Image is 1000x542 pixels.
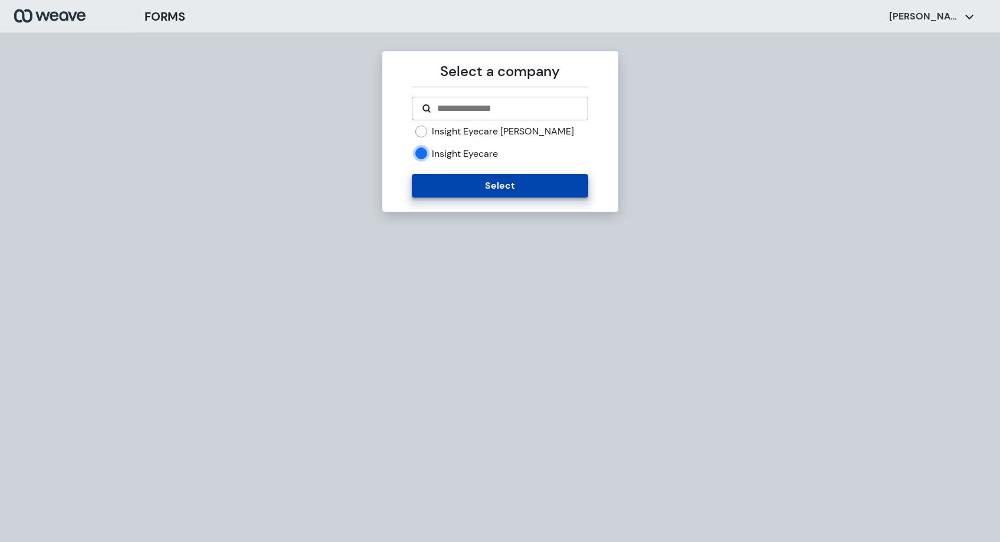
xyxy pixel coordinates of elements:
label: Insight Eyecare [PERSON_NAME] [432,125,574,138]
label: Insight Eyecare [432,147,498,160]
p: [PERSON_NAME] [889,10,960,23]
h3: FORMS [145,8,185,25]
p: Select a company [412,61,588,82]
button: Select [412,174,588,198]
input: Search [436,101,578,116]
